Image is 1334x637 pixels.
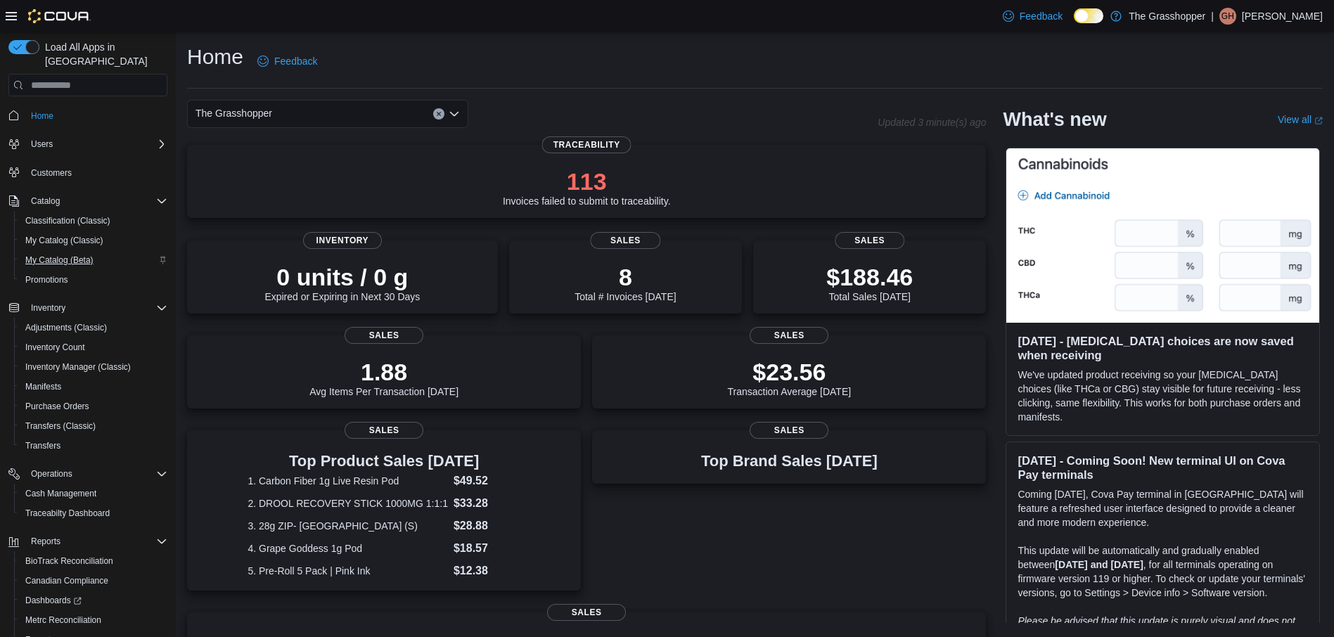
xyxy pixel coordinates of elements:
[1074,23,1075,24] span: Dark Mode
[997,2,1068,30] a: Feedback
[20,359,136,375] a: Inventory Manager (Classic)
[1020,9,1063,23] span: Feedback
[575,263,676,291] p: 8
[1055,559,1143,570] strong: [DATE] and [DATE]
[3,464,173,484] button: Operations
[728,358,852,386] p: $23.56
[25,361,131,373] span: Inventory Manager (Classic)
[25,533,167,550] span: Reports
[25,165,77,181] a: Customers
[248,453,520,470] h3: Top Product Sales [DATE]
[25,193,167,210] span: Catalog
[1211,8,1214,25] p: |
[3,191,173,211] button: Catalog
[25,342,85,353] span: Inventory Count
[14,397,173,416] button: Purchase Orders
[433,108,444,120] button: Clear input
[25,255,94,266] span: My Catalog (Beta)
[20,485,102,502] a: Cash Management
[345,422,423,439] span: Sales
[309,358,458,386] p: 1.88
[25,465,167,482] span: Operations
[248,474,448,488] dt: 1. Carbon Fiber 1g Live Resin Pod
[547,604,626,621] span: Sales
[25,235,103,246] span: My Catalog (Classic)
[31,302,65,314] span: Inventory
[25,381,61,392] span: Manifests
[20,418,167,435] span: Transfers (Classic)
[454,540,520,557] dd: $18.57
[1221,8,1234,25] span: GH
[728,358,852,397] div: Transaction Average [DATE]
[1003,108,1106,131] h2: What's new
[25,274,68,285] span: Promotions
[25,300,167,316] span: Inventory
[20,398,95,415] a: Purchase Orders
[14,337,173,357] button: Inventory Count
[31,167,72,179] span: Customers
[20,553,119,570] a: BioTrack Reconciliation
[195,105,272,122] span: The Grasshopper
[14,416,173,436] button: Transfers (Classic)
[25,106,167,124] span: Home
[20,232,109,249] a: My Catalog (Classic)
[3,298,173,318] button: Inventory
[454,472,520,489] dd: $49.52
[25,555,113,567] span: BioTrack Reconciliation
[1278,114,1323,125] a: View allExternal link
[31,110,53,122] span: Home
[591,232,660,249] span: Sales
[14,357,173,377] button: Inventory Manager (Classic)
[20,252,99,269] a: My Catalog (Beta)
[3,162,173,183] button: Customers
[25,322,107,333] span: Adjustments (Classic)
[20,505,115,522] a: Traceabilty Dashboard
[20,572,114,589] a: Canadian Compliance
[750,327,828,344] span: Sales
[20,505,167,522] span: Traceabilty Dashboard
[454,495,520,512] dd: $33.28
[31,139,53,150] span: Users
[25,420,96,432] span: Transfers (Classic)
[1018,487,1308,529] p: Coming [DATE], Cova Pay terminal in [GEOGRAPHIC_DATA] will feature a refreshed user interface des...
[20,212,167,229] span: Classification (Classic)
[14,503,173,523] button: Traceabilty Dashboard
[20,592,87,609] a: Dashboards
[1242,8,1323,25] p: [PERSON_NAME]
[20,232,167,249] span: My Catalog (Classic)
[14,377,173,397] button: Manifests
[503,167,671,207] div: Invoices failed to submit to traceability.
[20,437,167,454] span: Transfers
[14,610,173,630] button: Metrc Reconciliation
[20,252,167,269] span: My Catalog (Beta)
[264,263,420,302] div: Expired or Expiring in Next 30 Days
[3,105,173,125] button: Home
[25,300,71,316] button: Inventory
[20,271,167,288] span: Promotions
[1018,368,1308,424] p: We've updated product receiving so your [MEDICAL_DATA] choices (like THCa or CBG) stay visible fo...
[187,43,243,71] h1: Home
[31,536,60,547] span: Reports
[14,484,173,503] button: Cash Management
[20,572,167,589] span: Canadian Compliance
[14,571,173,591] button: Canadian Compliance
[25,508,110,519] span: Traceabilty Dashboard
[25,488,96,499] span: Cash Management
[25,193,65,210] button: Catalog
[14,211,173,231] button: Classification (Classic)
[31,195,60,207] span: Catalog
[3,532,173,551] button: Reports
[454,562,520,579] dd: $12.38
[20,339,91,356] a: Inventory Count
[20,553,167,570] span: BioTrack Reconciliation
[20,612,107,629] a: Metrc Reconciliation
[20,592,167,609] span: Dashboards
[20,378,67,395] a: Manifests
[1018,453,1308,482] h3: [DATE] - Coming Soon! New terminal UI on Cova Pay terminals
[274,54,317,68] span: Feedback
[39,40,167,68] span: Load All Apps in [GEOGRAPHIC_DATA]
[1314,117,1323,125] svg: External link
[3,134,173,154] button: Users
[264,263,420,291] p: 0 units / 0 g
[835,232,904,249] span: Sales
